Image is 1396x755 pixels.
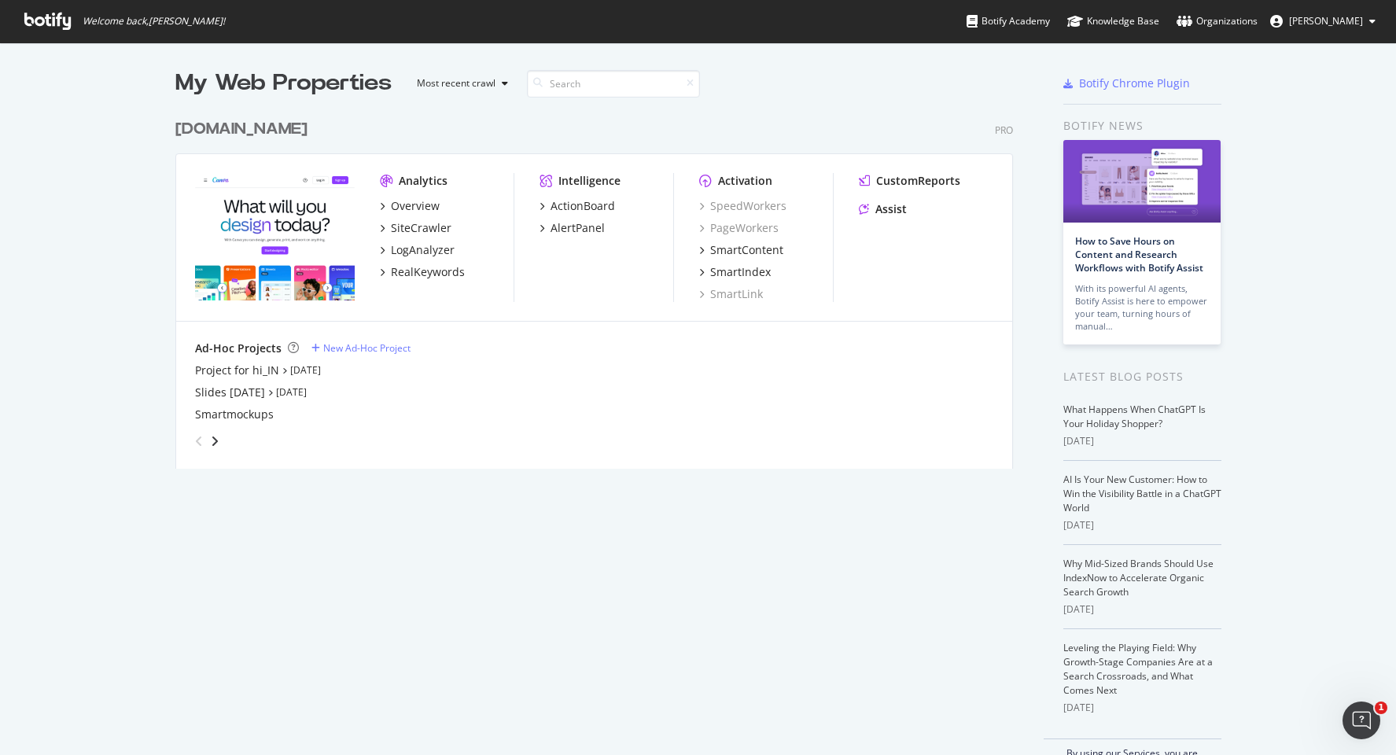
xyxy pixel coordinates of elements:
[391,220,451,236] div: SiteCrawler
[380,264,465,280] a: RealKeywords
[1063,602,1221,617] div: [DATE]
[1067,13,1159,29] div: Knowledge Base
[195,173,355,300] img: canva.com
[1343,702,1380,739] iframe: Intercom live chat
[1063,140,1221,223] img: How to Save Hours on Content and Research Workflows with Botify Assist
[323,341,411,355] div: New Ad-Hoc Project
[540,198,615,214] a: ActionBoard
[1075,234,1203,274] a: How to Save Hours on Content and Research Workflows with Botify Assist
[1375,702,1387,714] span: 1
[311,341,411,355] a: New Ad-Hoc Project
[380,242,455,258] a: LogAnalyzer
[1177,13,1258,29] div: Organizations
[1289,14,1363,28] span: CJ Camua
[276,385,307,399] a: [DATE]
[1063,75,1190,91] a: Botify Chrome Plugin
[175,68,392,99] div: My Web Properties
[189,429,209,454] div: angle-left
[1063,117,1221,134] div: Botify news
[699,220,779,236] a: PageWorkers
[391,242,455,258] div: LogAnalyzer
[1063,641,1213,697] a: Leveling the Playing Field: Why Growth-Stage Companies Are at a Search Crossroads, and What Comes...
[699,264,771,280] a: SmartIndex
[404,71,514,96] button: Most recent crawl
[710,242,783,258] div: SmartContent
[195,385,265,400] a: Slides [DATE]
[527,70,700,98] input: Search
[859,201,907,217] a: Assist
[1079,75,1190,91] div: Botify Chrome Plugin
[558,173,621,189] div: Intelligence
[699,286,763,302] a: SmartLink
[195,363,279,378] a: Project for hi_IN
[875,201,907,217] div: Assist
[1063,701,1221,715] div: [DATE]
[290,363,321,377] a: [DATE]
[1063,403,1206,430] a: What Happens When ChatGPT Is Your Holiday Shopper?
[859,173,960,189] a: CustomReports
[380,220,451,236] a: SiteCrawler
[391,198,440,214] div: Overview
[175,118,314,141] a: [DOMAIN_NAME]
[1063,473,1221,514] a: AI Is Your New Customer: How to Win the Visibility Battle in a ChatGPT World
[540,220,605,236] a: AlertPanel
[391,264,465,280] div: RealKeywords
[710,264,771,280] div: SmartIndex
[699,242,783,258] a: SmartContent
[175,99,1026,469] div: grid
[417,79,495,88] div: Most recent crawl
[209,433,220,449] div: angle-right
[1258,9,1388,34] button: [PERSON_NAME]
[699,198,786,214] a: SpeedWorkers
[175,118,308,141] div: [DOMAIN_NAME]
[195,341,282,356] div: Ad-Hoc Projects
[399,173,448,189] div: Analytics
[1063,557,1214,598] a: Why Mid-Sized Brands Should Use IndexNow to Accelerate Organic Search Growth
[1063,518,1221,532] div: [DATE]
[83,15,225,28] span: Welcome back, [PERSON_NAME] !
[876,173,960,189] div: CustomReports
[967,13,1050,29] div: Botify Academy
[1063,434,1221,448] div: [DATE]
[195,407,274,422] a: Smartmockups
[551,220,605,236] div: AlertPanel
[718,173,772,189] div: Activation
[1075,282,1209,333] div: With its powerful AI agents, Botify Assist is here to empower your team, turning hours of manual…
[1063,368,1221,385] div: Latest Blog Posts
[551,198,615,214] div: ActionBoard
[380,198,440,214] a: Overview
[995,123,1013,137] div: Pro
